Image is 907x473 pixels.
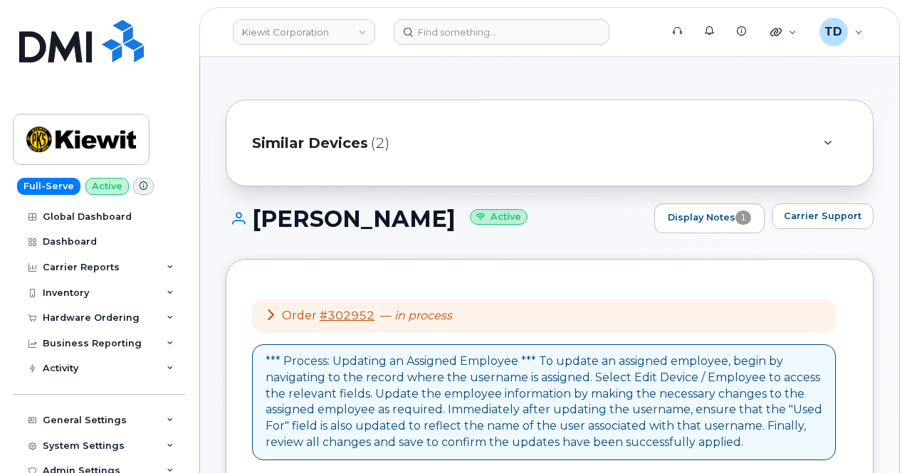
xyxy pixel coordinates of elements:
[266,354,822,451] div: *** Process: Updating an Assigned Employee *** To update an assigned employee, begin by navigatin...
[654,203,765,233] a: Display Notes1
[226,206,647,231] h1: [PERSON_NAME]
[394,309,452,322] em: in process
[252,133,368,154] span: Similar Devices
[282,309,317,322] span: Order
[735,211,751,225] span: 1
[380,309,452,322] span: —
[772,203,874,229] button: Carrier Support
[845,411,896,462] iframe: Messenger Launcher
[470,209,528,225] small: Active
[784,209,861,223] span: Carrier Support
[320,309,374,322] a: #302952
[371,133,389,154] span: (2)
